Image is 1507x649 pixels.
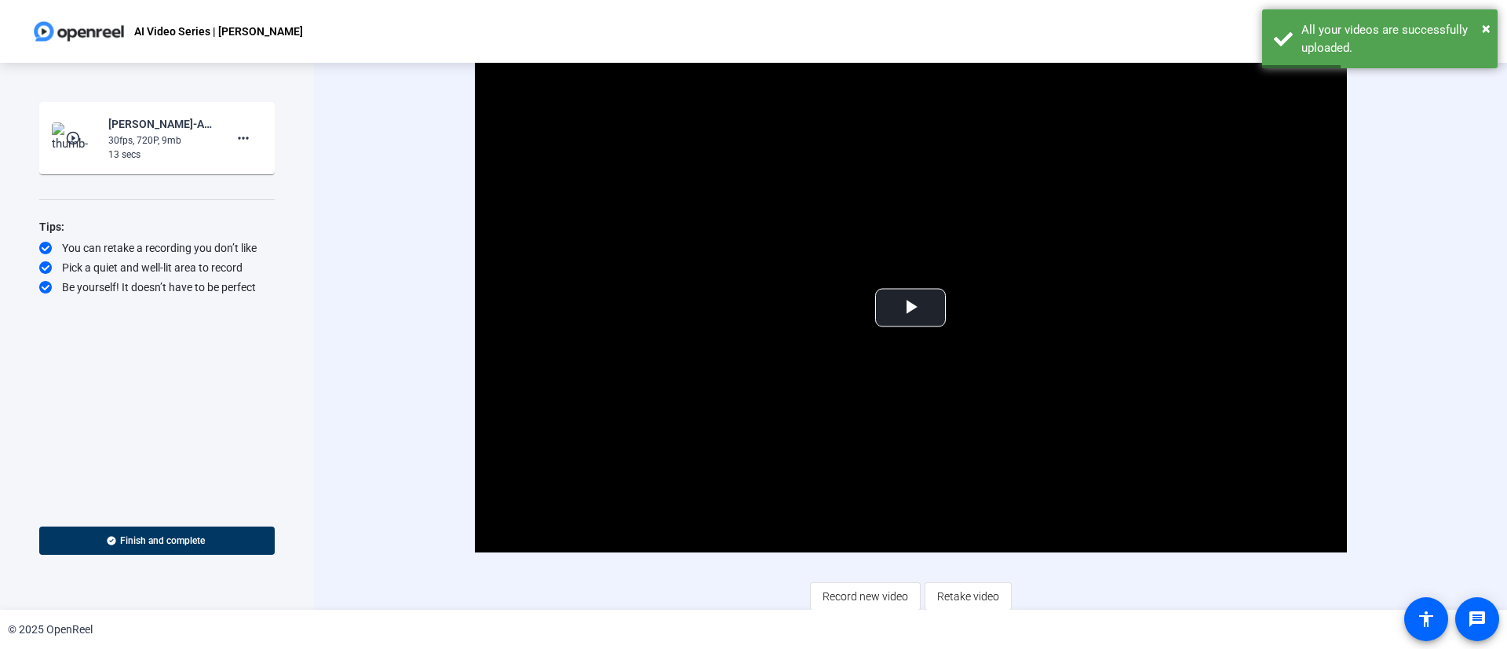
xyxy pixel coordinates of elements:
div: You can retake a recording you don’t like [39,240,275,256]
button: Close [1482,16,1491,40]
div: Pick a quiet and well-lit area to record [39,260,275,275]
button: Play Video [875,288,946,326]
div: [PERSON_NAME]-AI Video Series - [PERSON_NAME]-AI Video Series - [PERSON_NAME]-1759949222449-webcam [108,115,213,133]
mat-icon: message [1468,610,1487,629]
button: Finish and complete [39,527,275,555]
div: Tips: [39,217,275,236]
span: Finish and complete [120,534,205,547]
img: OpenReel logo [31,16,126,47]
div: 13 secs [108,148,213,162]
span: Retake video [937,582,999,611]
div: © 2025 OpenReel [8,622,93,638]
span: Record new video [823,582,908,611]
img: thumb-nail [52,122,98,154]
mat-icon: accessibility [1417,610,1436,629]
p: AI Video Series | [PERSON_NAME] [134,22,303,41]
mat-icon: play_circle_outline [65,130,84,146]
div: Be yourself! It doesn’t have to be perfect [39,279,275,295]
span: × [1482,19,1491,38]
div: All your videos are successfully uploaded. [1301,21,1486,57]
button: Retake video [925,582,1012,611]
div: 30fps, 720P, 9mb [108,133,213,148]
mat-icon: more_horiz [234,129,253,148]
div: Video Player [475,62,1347,552]
button: Record new video [810,582,921,611]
